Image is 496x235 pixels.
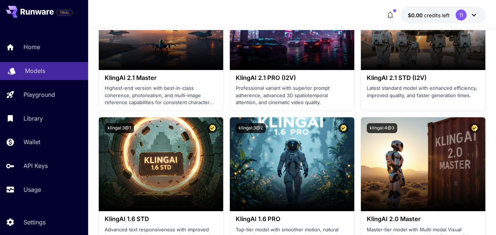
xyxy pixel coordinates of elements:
span: credits left [424,12,450,18]
div: 11 [456,10,467,21]
p: Home [23,43,40,51]
button: Certified Model – Vetted for best performance and includes a commercial license. [338,123,348,133]
p: API Keys [23,161,48,170]
img: alt [99,117,223,211]
div: $0.00 [408,11,450,19]
p: Wallet [23,137,40,146]
p: Library [23,114,43,123]
span: $0.00 [408,12,424,18]
button: klingai:3@2 [236,123,266,133]
button: klingai:3@1 [105,123,134,133]
h3: KlingAI 1.6 STD [105,216,217,223]
button: Certified Model – Vetted for best performance and includes a commercial license. [470,123,479,133]
button: $0.0011 [401,7,486,23]
button: Certified Model – Vetted for best performance and includes a commercial license. [207,123,217,133]
button: klingai:4@3 [367,123,397,133]
p: Settings [23,218,46,227]
p: Highest-end version with best-in-class coherence, photorealism, and multi-image reference capabil... [105,85,217,106]
p: Usage [23,185,41,194]
h3: KlingAI 2.1 PRO (I2V) [236,74,348,81]
h3: KlingAI 1.6 PRO [236,216,348,223]
p: Playground [23,90,55,99]
span: Add your payment card to enable full platform functionality. [57,8,73,17]
h3: KlingAI 2.0 Master [367,216,479,223]
h3: KlingAI 2.1 Master [105,74,217,81]
img: alt [361,117,485,211]
h3: KlingAI 2.1 STD (I2V) [367,74,479,81]
p: Models [25,66,45,75]
span: TRIAL [57,10,72,15]
p: Latest standard model with enhanced efficiency, improved quality, and faster generation times. [367,85,479,99]
p: Professional variant with superior prompt adherence, advanced 3D spatiotemporal attention, and ci... [236,85,348,106]
img: alt [230,117,354,211]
